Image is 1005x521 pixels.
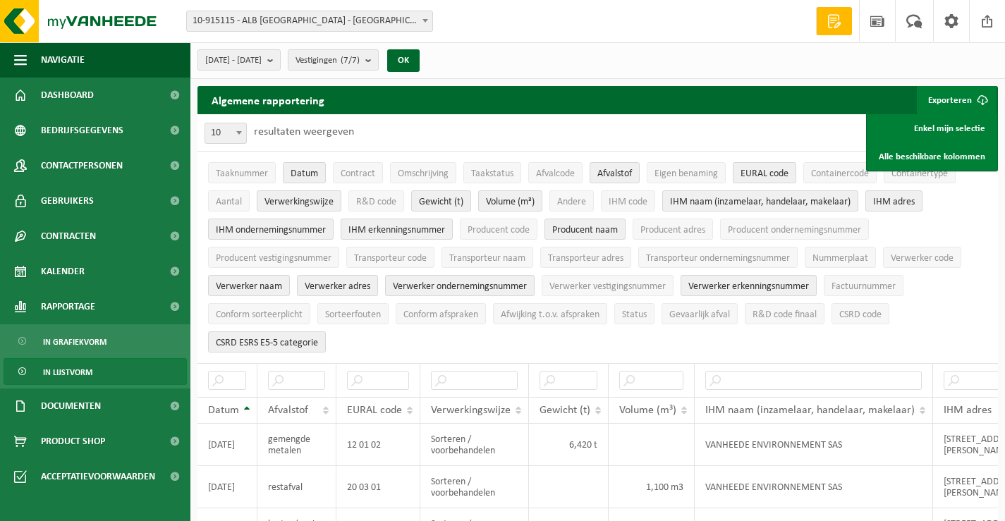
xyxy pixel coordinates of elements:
[398,168,449,179] span: Omschrijving
[753,309,817,320] span: R&D code finaal
[449,253,525,264] span: Transporteur naam
[695,466,933,508] td: VANHEEDE ENVIRONNEMENT SAS
[41,254,85,289] span: Kalender
[341,219,453,240] button: IHM erkenningsnummerIHM erkenningsnummer: Activate to sort
[396,303,486,324] button: Conform afspraken : Activate to sort
[387,49,420,72] button: OK
[420,424,529,466] td: Sorteren / voorbehandelen
[216,197,242,207] span: Aantal
[208,405,239,416] span: Datum
[745,303,824,324] button: R&D code finaalR&amp;D code finaal: Activate to sort
[41,289,95,324] span: Rapportage
[41,42,85,78] span: Navigatie
[544,219,626,240] button: Producent naamProducent naam: Activate to sort
[646,253,790,264] span: Transporteur ondernemingsnummer
[812,253,868,264] span: Nummerplaat
[216,309,303,320] span: Conform sorteerplicht
[705,405,915,416] span: IHM naam (inzamelaar, handelaar, makelaar)
[501,309,599,320] span: Afwijking t.o.v. afspraken
[839,309,882,320] span: CSRD code
[268,405,308,416] span: Afvalstof
[208,275,290,296] button: Verwerker naamVerwerker naam: Activate to sort
[305,281,370,292] span: Verwerker adres
[347,405,402,416] span: EURAL code
[549,190,594,212] button: AndereAndere: Activate to sort
[832,303,889,324] button: CSRD codeCSRD code: Activate to sort
[549,281,666,292] span: Verwerker vestigingsnummer
[917,86,997,114] button: Exporteren
[944,405,992,416] span: IHM adres
[325,309,381,320] span: Sorteerfouten
[619,405,676,416] span: Volume (m³)
[197,424,257,466] td: [DATE]
[257,424,336,466] td: gemengde metalen
[654,168,718,179] span: Eigen benaming
[297,275,378,296] button: Verwerker adresVerwerker adres: Activate to sort
[552,225,618,235] span: Producent naam
[463,162,521,183] button: TaakstatusTaakstatus: Activate to sort
[811,168,869,179] span: Containercode
[741,168,788,179] span: EURAL code
[197,49,281,71] button: [DATE] - [DATE]
[346,247,434,268] button: Transporteur codeTransporteur code: Activate to sort
[805,247,876,268] button: NummerplaatNummerplaat: Activate to sort
[647,162,726,183] button: Eigen benamingEigen benaming: Activate to sort
[529,424,609,466] td: 6,420 t
[41,459,155,494] span: Acceptatievoorwaarden
[614,303,654,324] button: StatusStatus: Activate to sort
[688,281,809,292] span: Verwerker erkenningsnummer
[317,303,389,324] button: SorteerfoutenSorteerfouten: Activate to sort
[557,197,586,207] span: Andere
[4,358,187,385] a: In lijstvorm
[41,78,94,113] span: Dashboard
[662,190,858,212] button: IHM naam (inzamelaar, handelaar, makelaar)IHM naam (inzamelaar, handelaar, makelaar): Activate to...
[41,219,96,254] span: Contracten
[348,190,404,212] button: R&D codeR&amp;D code: Activate to sort
[333,162,383,183] button: ContractContract: Activate to sort
[868,142,996,171] a: Alle beschikbare kolommen
[733,162,796,183] button: EURAL codeEURAL code: Activate to sort
[536,168,575,179] span: Afvalcode
[884,162,956,183] button: ContainertypeContainertype: Activate to sort
[431,405,511,416] span: Verwerkingswijze
[354,253,427,264] span: Transporteur code
[393,281,527,292] span: Verwerker ondernemingsnummer
[441,247,533,268] button: Transporteur naamTransporteur naam: Activate to sort
[341,56,360,65] count: (7/7)
[669,309,730,320] span: Gevaarlijk afval
[341,168,375,179] span: Contract
[41,424,105,459] span: Product Shop
[403,309,478,320] span: Conform afspraken
[291,168,318,179] span: Datum
[288,49,379,71] button: Vestigingen(7/7)
[205,123,247,144] span: 10
[216,225,326,235] span: IHM ondernemingsnummer
[41,388,101,424] span: Documenten
[336,424,420,466] td: 12 01 02
[832,281,896,292] span: Factuurnummer
[205,123,246,143] span: 10
[609,466,695,508] td: 1,100 m3
[216,338,318,348] span: CSRD ESRS E5-5 categorie
[257,190,341,212] button: VerwerkingswijzeVerwerkingswijze: Activate to sort
[468,225,530,235] span: Producent code
[257,466,336,508] td: restafval
[681,275,817,296] button: Verwerker erkenningsnummerVerwerker erkenningsnummer: Activate to sort
[385,275,535,296] button: Verwerker ondernemingsnummerVerwerker ondernemingsnummer: Activate to sort
[187,11,432,31] span: 10-915115 - ALB FRANCE - LILLE
[216,281,282,292] span: Verwerker naam
[597,168,632,179] span: Afvalstof
[638,247,798,268] button: Transporteur ondernemingsnummerTransporteur ondernemingsnummer : Activate to sort
[411,190,471,212] button: Gewicht (t)Gewicht (t): Activate to sort
[460,219,537,240] button: Producent codeProducent code: Activate to sort
[883,247,961,268] button: Verwerker codeVerwerker code: Activate to sort
[208,331,326,353] button: CSRD ESRS E5-5 categorieCSRD ESRS E5-5 categorie: Activate to sort
[803,162,877,183] button: ContainercodeContainercode: Activate to sort
[548,253,623,264] span: Transporteur adres
[590,162,640,183] button: AfvalstofAfvalstof: Activate to sort
[824,275,903,296] button: FactuurnummerFactuurnummer: Activate to sort
[609,197,647,207] span: IHM code
[622,309,647,320] span: Status
[208,162,276,183] button: TaaknummerTaaknummer: Activate to sort
[41,148,123,183] span: Contactpersonen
